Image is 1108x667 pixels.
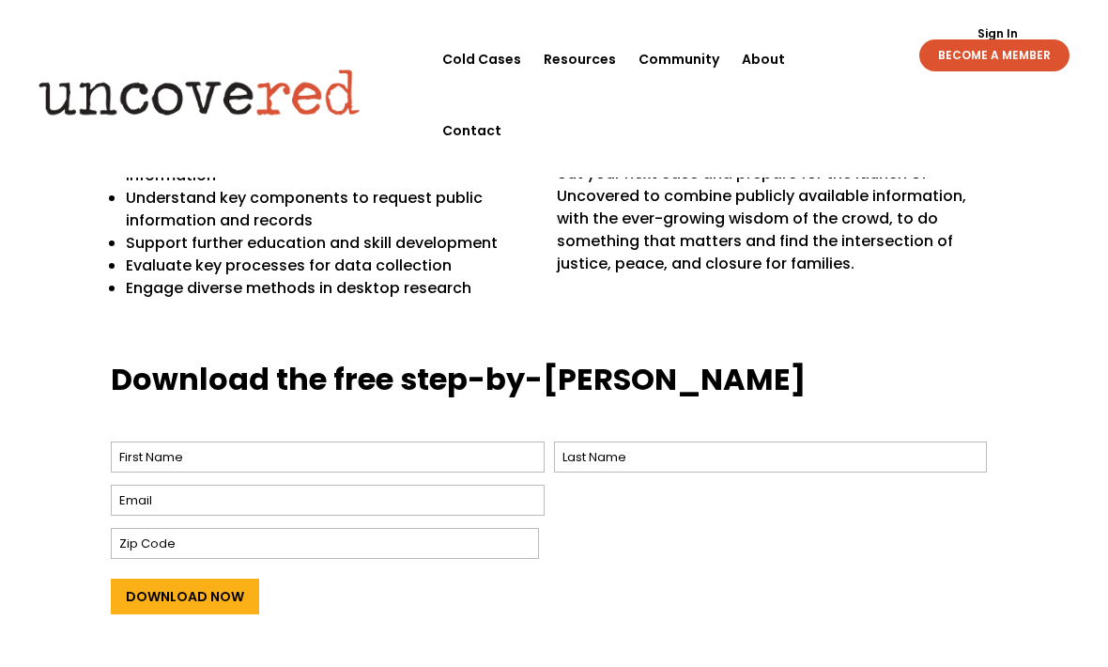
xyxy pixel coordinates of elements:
p: Support further education and skill development [126,232,523,255]
input: First Name [111,442,545,473]
p: Engage diverse methods in desktop research [126,277,523,300]
h3: Download the free step-by-[PERSON_NAME] [111,359,997,411]
span: The guide also comes with workspace so you can map out your next case and prepare for the launch ... [557,140,976,274]
input: Email [111,485,545,516]
a: BECOME A MEMBER [919,39,1070,71]
input: Download Now [111,579,259,614]
a: Community [639,23,719,95]
a: Sign In [967,28,1028,39]
p: Evaluate key processes for data collection [126,255,523,277]
a: Contact [442,95,501,166]
p: Understand key components to request public information and records [126,187,523,232]
img: Uncovered logo [23,56,376,128]
input: Zip Code [111,528,539,559]
a: Cold Cases [442,23,521,95]
a: About [742,23,785,95]
a: Resources [544,23,616,95]
input: Last Name [554,442,988,473]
